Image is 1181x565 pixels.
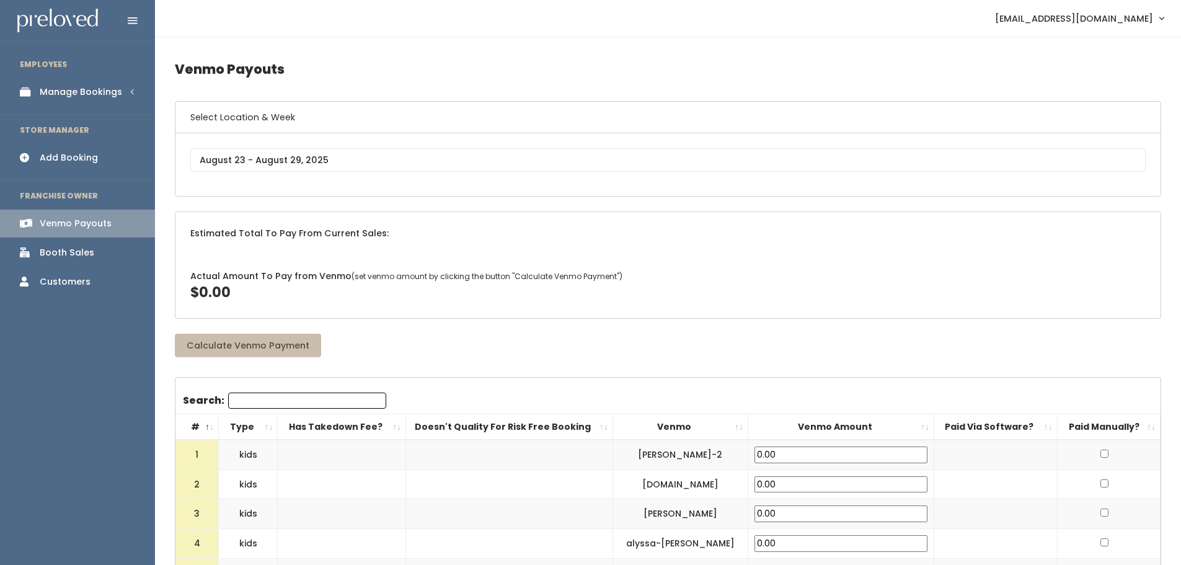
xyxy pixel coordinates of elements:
[352,271,622,282] span: (set venmo amount by clicking the button "Calculate Venmo Payment")
[406,414,613,440] th: Doesn't Quality For Risk Free Booking : activate to sort column ascending
[175,499,219,529] td: 3
[175,102,1161,133] h6: Select Location & Week
[40,275,91,288] div: Customers
[17,9,98,33] img: preloved logo
[613,499,748,529] td: [PERSON_NAME]
[175,440,219,469] td: 1
[278,414,406,440] th: Has Takedown Fee?: activate to sort column ascending
[219,469,278,499] td: kids
[219,414,278,440] th: Type: activate to sort column ascending
[934,414,1057,440] th: Paid Via Software?: activate to sort column ascending
[613,440,748,469] td: [PERSON_NAME]-2
[983,5,1176,32] a: [EMAIL_ADDRESS][DOMAIN_NAME]
[995,12,1153,25] span: [EMAIL_ADDRESS][DOMAIN_NAME]
[40,246,94,259] div: Booth Sales
[40,217,112,230] div: Venmo Payouts
[175,255,1161,318] div: Actual Amount To Pay from Venmo
[40,86,122,99] div: Manage Bookings
[190,148,1146,172] input: August 23 - August 29, 2025
[748,414,934,440] th: Venmo Amount: activate to sort column ascending
[613,469,748,499] td: [DOMAIN_NAME]
[613,528,748,558] td: alyssa-[PERSON_NAME]
[175,52,1161,86] h4: Venmo Payouts
[1057,414,1161,440] th: Paid Manually?: activate to sort column ascending
[40,151,98,164] div: Add Booking
[613,414,748,440] th: Venmo: activate to sort column ascending
[175,528,219,558] td: 4
[219,440,278,469] td: kids
[190,283,231,302] span: $0.00
[219,528,278,558] td: kids
[175,414,219,440] th: #: activate to sort column descending
[175,334,321,357] button: Calculate Venmo Payment
[219,499,278,529] td: kids
[228,393,386,409] input: Search:
[175,212,1161,255] div: Estimated Total To Pay From Current Sales:
[183,393,386,409] label: Search:
[175,469,219,499] td: 2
